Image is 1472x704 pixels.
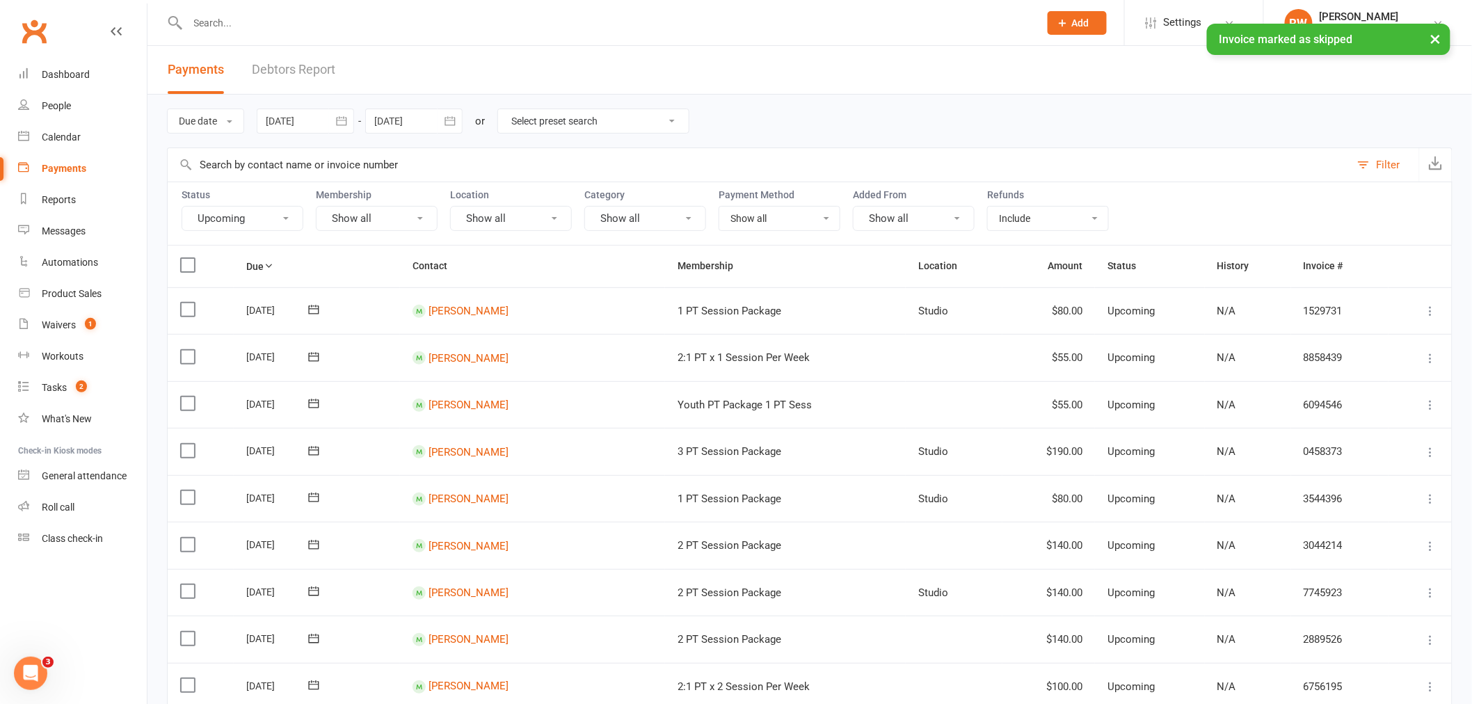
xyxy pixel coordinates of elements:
[429,633,509,646] a: [PERSON_NAME]
[184,13,1030,33] input: Search...
[18,492,147,523] a: Roll call
[1107,493,1155,505] span: Upcoming
[400,246,665,287] th: Contact
[42,131,81,143] div: Calendar
[1107,586,1155,599] span: Upcoming
[450,206,572,231] button: Show all
[1291,569,1389,616] td: 7745923
[1048,11,1107,35] button: Add
[429,539,509,552] a: [PERSON_NAME]
[42,382,67,393] div: Tasks
[429,680,509,693] a: [PERSON_NAME]
[246,346,310,367] div: [DATE]
[316,189,438,200] label: Membership
[678,586,781,599] span: 2 PT Session Package
[678,493,781,505] span: 1 PT Session Package
[1320,10,1416,23] div: [PERSON_NAME]
[1291,381,1389,429] td: 6094546
[584,189,706,200] label: Category
[429,445,509,458] a: [PERSON_NAME]
[42,257,98,268] div: Automations
[853,206,975,231] button: Show all
[18,59,147,90] a: Dashboard
[246,440,310,461] div: [DATE]
[1107,399,1155,411] span: Upcoming
[42,163,86,174] div: Payments
[42,413,92,424] div: What's New
[678,399,812,411] span: Youth PT Package 1 PT Sess
[1107,351,1155,364] span: Upcoming
[1207,24,1450,55] div: Invoice marked as skipped
[678,539,781,552] span: 2 PT Session Package
[906,246,1002,287] th: Location
[182,189,303,200] label: Status
[18,461,147,492] a: General attendance kiosk mode
[246,675,310,696] div: [DATE]
[719,189,840,200] label: Payment Method
[665,246,906,287] th: Membership
[85,318,96,330] span: 1
[1217,539,1236,552] span: N/A
[42,502,74,513] div: Roll call
[475,113,485,129] div: or
[1217,305,1236,317] span: N/A
[18,278,147,310] a: Product Sales
[429,399,509,411] a: [PERSON_NAME]
[1095,246,1204,287] th: Status
[584,206,706,231] button: Show all
[1107,445,1155,458] span: Upcoming
[42,533,103,544] div: Class check-in
[1072,17,1089,29] span: Add
[1217,586,1236,599] span: N/A
[18,341,147,372] a: Workouts
[678,305,781,317] span: 1 PT Session Package
[1107,633,1155,646] span: Upcoming
[1002,287,1095,335] td: $80.00
[246,393,310,415] div: [DATE]
[678,445,781,458] span: 3 PT Session Package
[1217,493,1236,505] span: N/A
[1002,475,1095,522] td: $80.00
[429,351,509,364] a: [PERSON_NAME]
[1002,381,1095,429] td: $55.00
[1291,246,1389,287] th: Invoice #
[1291,475,1389,522] td: 3544396
[1164,7,1202,38] span: Settings
[906,287,1002,335] td: Studio
[42,657,54,668] span: 3
[1291,616,1389,663] td: 2889526
[1291,428,1389,475] td: 0458373
[678,680,810,693] span: 2:1 PT x 2 Session Per Week
[14,657,47,690] iframe: Intercom live chat
[42,470,127,481] div: General attendance
[18,372,147,403] a: Tasks 2
[1291,334,1389,381] td: 8858439
[17,14,51,49] a: Clubworx
[678,351,810,364] span: 2:1 PT x 1 Session Per Week
[42,100,71,111] div: People
[42,194,76,205] div: Reports
[1217,399,1236,411] span: N/A
[168,46,224,94] button: Payments
[316,206,438,231] button: Show all
[168,62,224,77] span: Payments
[987,189,1109,200] label: Refunds
[42,69,90,80] div: Dashboard
[1291,522,1389,569] td: 3044214
[246,487,310,509] div: [DATE]
[1217,680,1236,693] span: N/A
[1423,24,1448,54] button: ×
[1377,157,1400,173] div: Filter
[1002,616,1095,663] td: $140.00
[1002,569,1095,616] td: $140.00
[1002,246,1095,287] th: Amount
[18,122,147,153] a: Calendar
[18,310,147,341] a: Waivers 1
[1002,428,1095,475] td: $190.00
[246,627,310,649] div: [DATE]
[18,90,147,122] a: People
[18,184,147,216] a: Reports
[234,246,400,287] th: Due
[42,319,76,330] div: Waivers
[167,109,244,134] button: Due date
